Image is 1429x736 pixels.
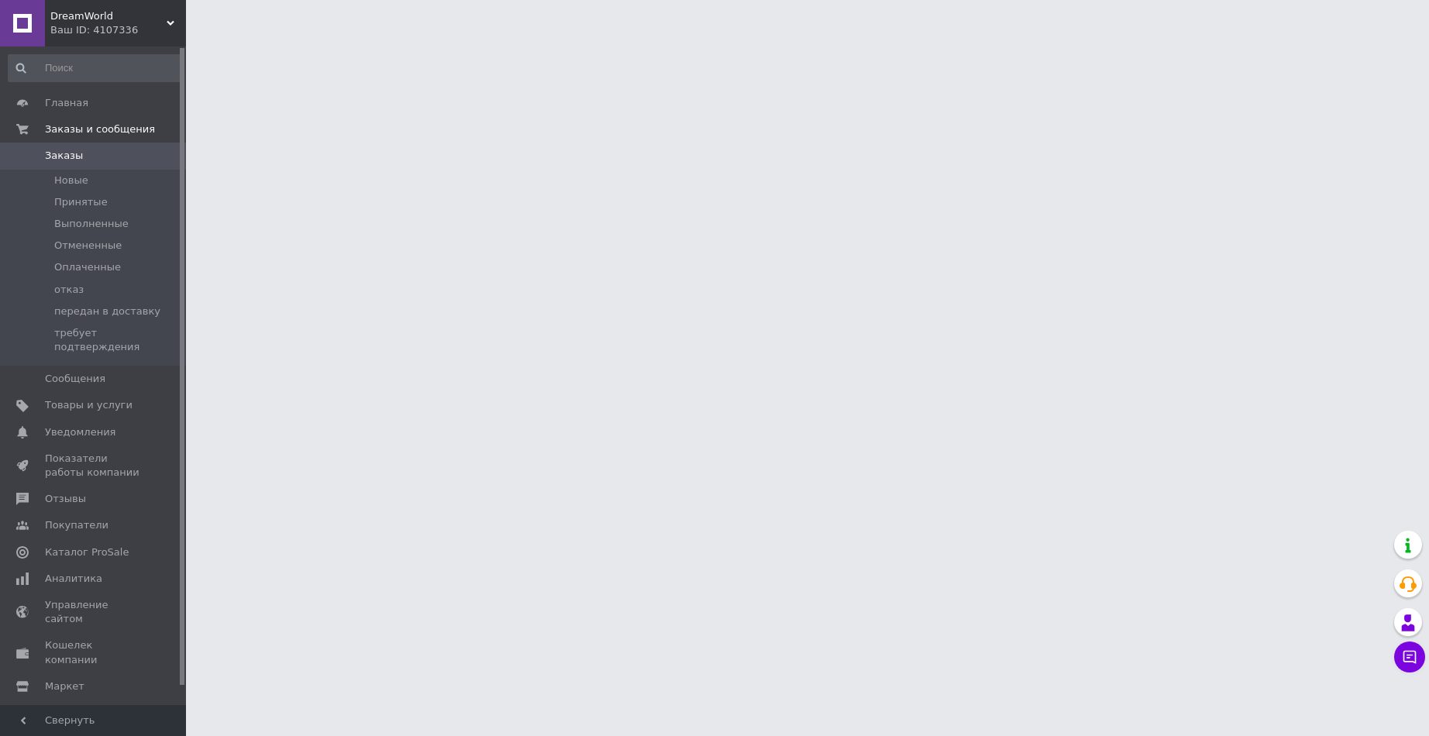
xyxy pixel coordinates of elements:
span: передан в доставку [54,304,160,318]
span: Аналитика [45,572,102,586]
span: DreamWorld [50,9,167,23]
span: Заказы и сообщения [45,122,155,136]
span: Товары и услуги [45,398,133,412]
span: Управление сайтом [45,598,143,626]
span: Главная [45,96,88,110]
span: Отмененные [54,239,122,253]
span: Уведомления [45,425,115,439]
input: Поиск [8,54,183,82]
span: Принятые [54,195,108,209]
div: Ваш ID: 4107336 [50,23,186,37]
span: Отзывы [45,492,86,506]
span: Оплаченные [54,260,121,274]
span: требует подтверждения [54,326,181,354]
span: Сообщения [45,372,105,386]
span: Заказы [45,149,83,163]
span: Новые [54,174,88,187]
span: Маркет [45,679,84,693]
span: Покупатели [45,518,108,532]
span: Выполненные [54,217,129,231]
span: Кошелек компании [45,638,143,666]
span: Показатели работы компании [45,452,143,480]
span: отказ [54,283,84,297]
button: Чат с покупателем [1394,641,1425,672]
span: Каталог ProSale [45,545,129,559]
